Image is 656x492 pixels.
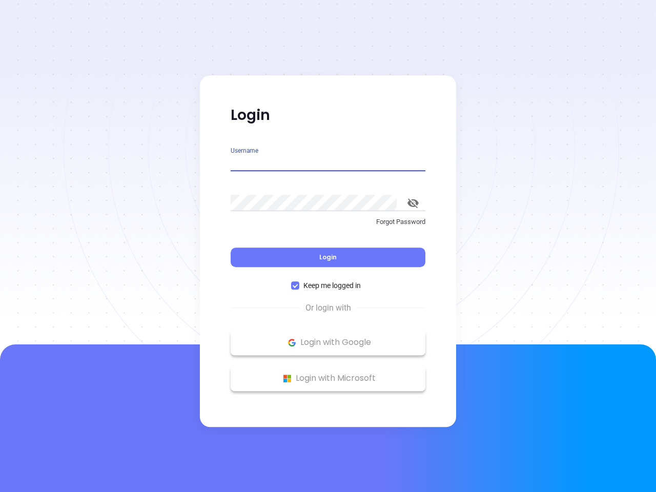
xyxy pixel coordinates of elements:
[281,372,294,385] img: Microsoft Logo
[231,365,425,391] button: Microsoft Logo Login with Microsoft
[319,253,337,261] span: Login
[231,148,258,154] label: Username
[231,248,425,267] button: Login
[231,330,425,355] button: Google Logo Login with Google
[236,371,420,386] p: Login with Microsoft
[231,217,425,227] p: Forgot Password
[401,191,425,215] button: toggle password visibility
[236,335,420,350] p: Login with Google
[231,106,425,125] p: Login
[231,217,425,235] a: Forgot Password
[299,280,365,291] span: Keep me logged in
[300,302,356,314] span: Or login with
[285,336,298,349] img: Google Logo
